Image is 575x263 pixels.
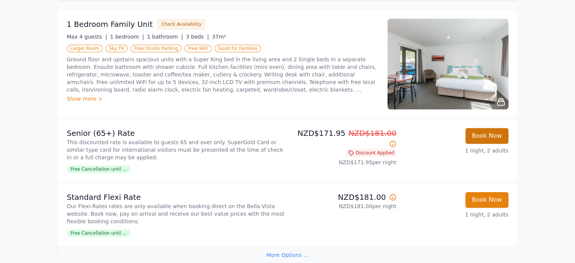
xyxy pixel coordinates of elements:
span: Free WiFi [184,45,212,52]
span: 1 bathroom | [147,34,183,40]
h3: 1 Bedroom Family Unit [67,19,153,30]
button: Check Availability [157,19,206,30]
p: NZD$171.95 [291,128,397,149]
span: 37m² [212,34,226,40]
p: NZD$171.95 per night [291,159,397,166]
button: Book Now [465,192,508,208]
span: Discount Applied [346,149,397,157]
div: Show more > [67,95,378,103]
span: Max 4 guests | [67,34,107,40]
p: Senior (65+) Rate [67,128,285,139]
span: Larger Room [67,45,103,52]
span: Free Onsite Parking [131,45,181,52]
p: This discounted rate is available to guests 65 and over only. SuperGold Card or similar type card... [67,139,285,161]
span: Sky TV [105,45,128,52]
p: Standard Flexi Rate [67,192,285,202]
span: Free Cancellation until ... [67,165,131,173]
span: NZD$181.00 [349,129,397,138]
p: Our Flexi-Rates rates are only available when booking direct on the Bella Vista website. Book now... [67,202,285,225]
span: Good for Families [215,45,261,52]
p: Ground floor and upstairs spacious units with a Super King bed in the living area and 2 Single be... [67,56,378,93]
span: Free Cancellation until ... [67,229,131,237]
p: 1 night, 2 adults [403,147,508,154]
p: NZD$181.00 per night [291,202,397,210]
button: Book Now [465,128,508,144]
span: 3 beds | [186,34,209,40]
span: 1 bedroom | [110,34,144,40]
p: NZD$181.00 [291,192,397,202]
p: 1 night, 2 adults [403,211,508,218]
